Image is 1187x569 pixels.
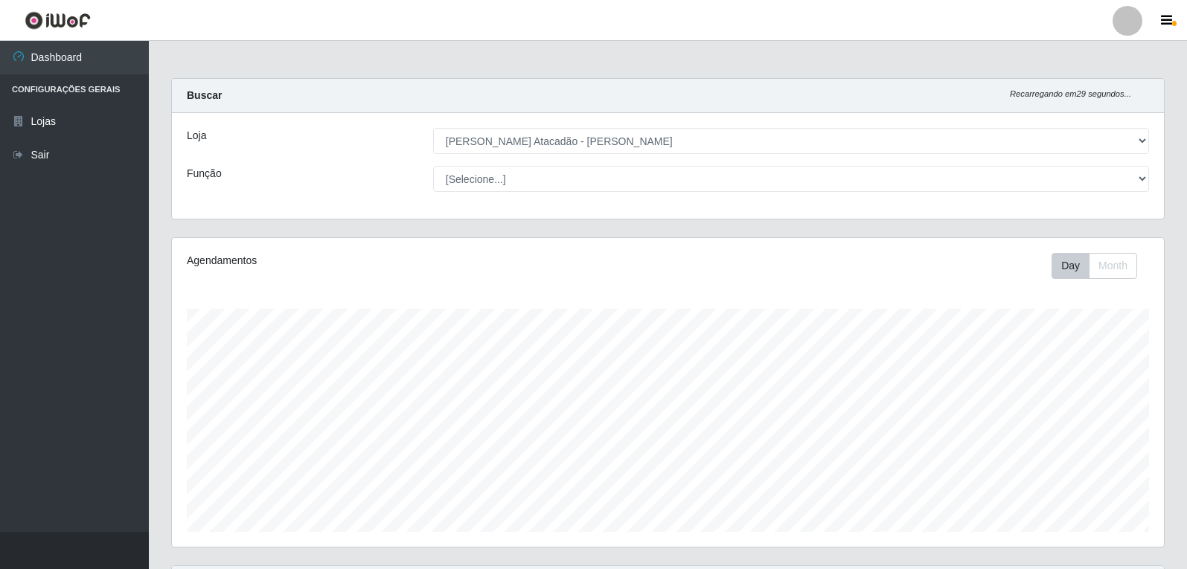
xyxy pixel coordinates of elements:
div: First group [1052,253,1137,279]
div: Agendamentos [187,253,575,269]
img: CoreUI Logo [25,11,91,30]
strong: Buscar [187,89,222,101]
label: Função [187,166,222,181]
i: Recarregando em 29 segundos... [1010,89,1131,98]
button: Day [1052,253,1090,279]
button: Month [1089,253,1137,279]
label: Loja [187,128,206,144]
div: Toolbar with button groups [1052,253,1149,279]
